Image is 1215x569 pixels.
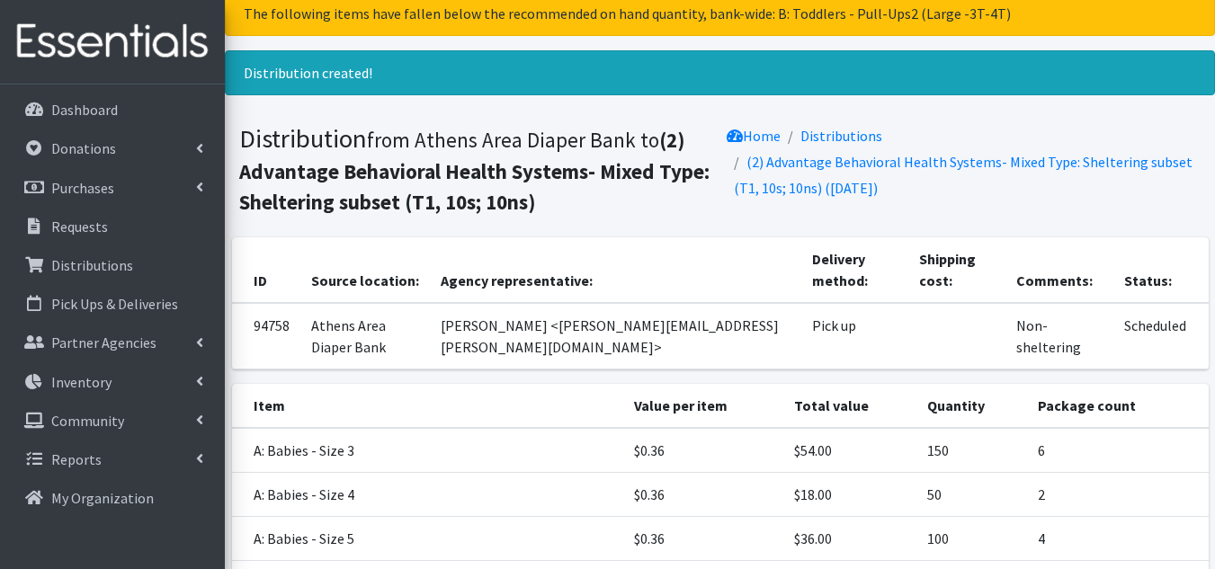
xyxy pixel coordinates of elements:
td: Athens Area Diaper Bank [300,303,430,369]
th: Package count [1027,384,1209,428]
td: Scheduled [1113,303,1208,369]
td: [PERSON_NAME] <[PERSON_NAME][EMAIL_ADDRESS][PERSON_NAME][DOMAIN_NAME]> [430,303,801,369]
a: Distributions [800,127,882,145]
td: 50 [916,472,1026,516]
a: My Organization [7,480,218,516]
a: Requests [7,209,218,244]
p: My Organization [51,489,154,507]
a: Reports [7,441,218,477]
td: 6 [1027,428,1209,473]
td: 100 [916,516,1026,560]
a: Home [727,127,781,145]
p: Distributions [51,256,133,274]
a: Dashboard [7,92,218,128]
td: $0.36 [623,428,783,473]
td: A: Babies - Size 3 [232,428,623,473]
td: Non-sheltering [1005,303,1114,369]
th: Quantity [916,384,1026,428]
p: Reports [51,450,102,468]
a: Donations [7,130,218,166]
th: Total value [783,384,917,428]
p: Donations [51,139,116,157]
th: Delivery method: [801,237,908,303]
img: HumanEssentials [7,12,218,72]
th: Shipping cost: [908,237,1005,303]
a: Inventory [7,364,218,400]
th: Source location: [300,237,430,303]
th: Agency representative: [430,237,801,303]
th: Comments: [1005,237,1114,303]
a: Partner Agencies [7,325,218,360]
td: 2 [1027,472,1209,516]
td: $54.00 [783,428,917,473]
b: (2) Advantage Behavioral Health Systems- Mixed Type: Sheltering subset (T1, 10s; 10ns) [239,127,710,215]
td: $18.00 [783,472,917,516]
th: Item [232,384,623,428]
td: 94758 [232,303,300,369]
h1: Distribution [239,123,714,217]
a: Pick Ups & Deliveries [7,286,218,322]
th: ID [232,237,300,303]
p: Community [51,412,124,430]
th: Status: [1113,237,1208,303]
p: Partner Agencies [51,333,156,351]
a: Purchases [7,170,218,206]
td: A: Babies - Size 4 [232,472,623,516]
p: Pick Ups & Deliveries [51,295,178,313]
td: $36.00 [783,516,917,560]
a: Distributions [7,247,218,283]
a: (2) Advantage Behavioral Health Systems- Mixed Type: Sheltering subset (T1, 10s; 10ns) ([DATE]) [734,153,1193,197]
small: from Athens Area Diaper Bank to [239,127,710,215]
td: A: Babies - Size 5 [232,516,623,560]
p: Inventory [51,373,112,391]
td: $0.36 [623,472,783,516]
th: Value per item [623,384,783,428]
p: Dashboard [51,101,118,119]
div: Distribution created! [225,50,1215,95]
p: Requests [51,218,108,236]
td: $0.36 [623,516,783,560]
p: Purchases [51,179,114,197]
td: Pick up [801,303,908,369]
td: 150 [916,428,1026,473]
td: 4 [1027,516,1209,560]
a: Community [7,403,218,439]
